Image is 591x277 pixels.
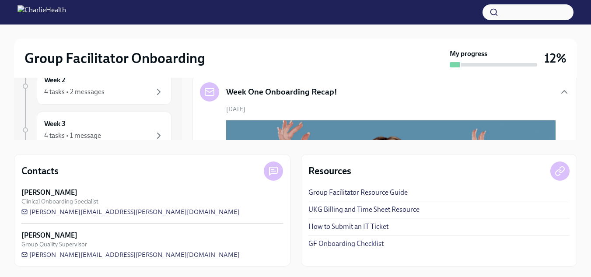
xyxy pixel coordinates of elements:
[544,50,567,66] h3: 12%
[44,119,66,129] h6: Week 3
[21,165,59,178] h4: Contacts
[21,112,171,148] a: Week 34 tasks • 1 message
[24,49,205,67] h2: Group Facilitator Onboarding
[21,68,171,105] a: Week 24 tasks • 2 messages
[226,86,337,98] h5: Week One Onboarding Recap!
[308,239,384,249] a: GF Onboarding Checklist
[308,222,388,231] a: How to Submit an IT Ticket
[44,87,105,97] div: 4 tasks • 2 messages
[21,231,77,240] strong: [PERSON_NAME]
[308,165,351,178] h4: Resources
[17,5,66,19] img: CharlieHealth
[21,207,240,216] a: [PERSON_NAME][EMAIL_ADDRESS][PERSON_NAME][DOMAIN_NAME]
[308,205,420,214] a: UKG Billing and Time Sheet Resource
[21,250,240,259] a: [PERSON_NAME][EMAIL_ADDRESS][PERSON_NAME][DOMAIN_NAME]
[21,188,77,197] strong: [PERSON_NAME]
[21,240,87,249] span: Group Quality Supervisor
[21,197,98,206] span: Clinical Onboarding Specialist
[44,131,101,140] div: 4 tasks • 1 message
[450,49,487,59] strong: My progress
[44,75,65,85] h6: Week 2
[308,188,408,197] a: Group Facilitator Resource Guide
[226,105,245,113] span: [DATE]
